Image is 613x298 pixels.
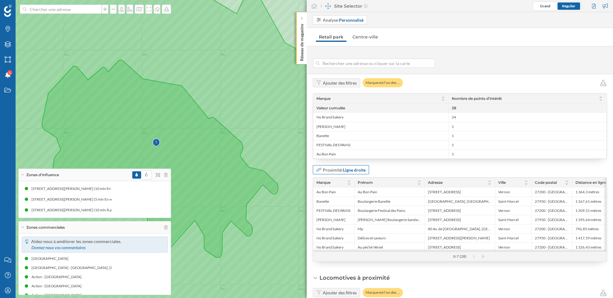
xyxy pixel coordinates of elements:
[323,80,357,86] div: Ajouter des filtres
[562,4,575,8] span: Régulier
[316,199,329,204] span: Banette
[31,186,127,192] div: [STREET_ADDRESS][PERSON_NAME] (10 min En voiture)
[498,208,510,213] span: Vernon
[349,32,381,42] a: Centre-ville
[316,245,344,250] span: No Brand bakery
[31,274,85,280] div: Action - [GEOGRAPHIC_DATA]
[428,227,492,231] span: 80 Av. de [GEOGRAPHIC_DATA], [GEOGRAPHIC_DATA], [GEOGRAPHIC_DATA]
[316,143,350,147] span: FESTIVAL DES PAINS
[358,217,421,222] span: [PERSON_NAME] Boulangerie Sandwicherie Tarterie
[152,137,160,149] img: Marker
[31,283,85,289] div: Action - [GEOGRAPHIC_DATA]
[363,78,403,87] div: Marque est l'un des …
[535,217,569,222] span: 27950 - [GEOGRAPHIC_DATA]
[452,133,454,138] span: 1
[575,245,601,250] span: 1 326,43 mètres
[428,236,490,241] span: [STREET_ADDRESS][PERSON_NAME]
[428,217,461,222] span: [STREET_ADDRESS]
[498,245,510,250] span: Vernon
[535,190,569,194] span: 27200 - [GEOGRAPHIC_DATA]
[498,227,510,231] span: Vernon
[31,238,165,251] p: Aidez-nous à améliorer les zones commerciales.
[13,4,35,10] span: Support
[363,288,403,297] div: Marque est l'un des …
[339,17,363,23] strong: Personnalisé
[452,96,502,101] span: Nombre de points d'intérêt
[316,32,346,42] a: Retail park
[316,236,344,241] span: No Brand bakery
[316,152,336,157] span: Au Bon Pain
[452,105,456,111] span: 28
[575,227,599,231] span: 796,85 mètres
[452,143,454,147] span: 1
[428,180,443,185] span: Adresse
[498,236,519,241] span: Saint-Marcel
[575,199,601,204] span: 1 267,61 mètres
[316,124,345,129] span: [PERSON_NAME]
[358,190,377,194] span: Au Bon Pain
[316,217,345,222] span: [PERSON_NAME]
[316,227,344,231] span: No Brand bakery
[447,254,472,259] div: 0-7 (28)
[323,17,363,23] div: Analyse:
[540,4,550,8] span: Grand
[31,245,86,250] div: Donnez-nous vos commentaires
[498,190,510,194] span: Vernon
[320,3,367,9] div: Site Selector
[452,124,454,129] span: 1
[26,172,59,178] span: Zones d'influence
[343,167,366,173] strong: Ligne droite
[316,208,350,213] span: FESTIVAL DES PAINS
[323,289,357,296] div: Ajouter des filtres
[428,245,461,250] span: [STREET_ADDRESS]
[325,3,331,9] img: dashboards-manager.svg
[31,207,121,213] div: [STREET_ADDRESS][PERSON_NAME] (10 min À pied)
[31,256,71,262] div: [GEOGRAPHIC_DATA]
[319,274,390,282] div: Locomotives à proximité
[316,115,344,120] span: No Brand bakery
[575,190,599,194] span: 1 364,3 mètres
[452,152,454,157] span: 1
[452,115,456,120] span: 24
[498,199,519,204] span: Saint-Marcel
[358,180,373,185] span: Prénom
[31,265,149,271] div: [GEOGRAPHIC_DATA] - [GEOGRAPHIC_DATA], [GEOGRAPHIC_DATA]
[535,180,557,185] span: Code postal
[428,199,492,204] span: [GEOGRAPHIC_DATA], [GEOGRAPHIC_DATA], [GEOGRAPHIC_DATA]
[316,96,330,101] span: Marque
[535,227,569,231] span: 27200 - [GEOGRAPHIC_DATA]
[358,199,390,204] span: Boulangerie Banette
[323,167,366,173] div: Proximité:
[358,208,405,213] span: Boulangerie Festival des Pains
[575,217,601,222] span: 1 395,64 mètres
[316,190,336,194] span: Au Bon Pain
[316,180,330,185] span: Marque
[498,180,506,185] span: Ville
[358,236,386,241] span: Délices et saveurs
[535,199,569,204] span: 27950 - [GEOGRAPHIC_DATA]
[575,208,601,213] span: 1 209,51 mètres
[316,133,329,138] span: Banette
[316,106,345,110] span: Valeur cumulée
[535,236,569,241] span: 27950 - [GEOGRAPHIC_DATA]
[9,70,11,76] span: 1
[535,245,569,250] span: 27200 - [GEOGRAPHIC_DATA]
[298,21,305,61] p: Réseau de magasins
[575,236,601,241] span: 1 417,59 mètres
[358,245,383,250] span: Au péché Véniel
[31,196,125,202] div: [STREET_ADDRESS][PERSON_NAME] (5 min En voiture)
[26,225,65,230] span: Zones commerciales
[4,5,12,17] img: Logo Geoblink
[498,217,519,222] span: Saint-Marcel
[358,227,363,231] span: Mp
[535,208,569,213] span: 27200 - [GEOGRAPHIC_DATA]
[428,208,461,213] span: [STREET_ADDRESS]
[428,190,461,194] span: [STREET_ADDRESS]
